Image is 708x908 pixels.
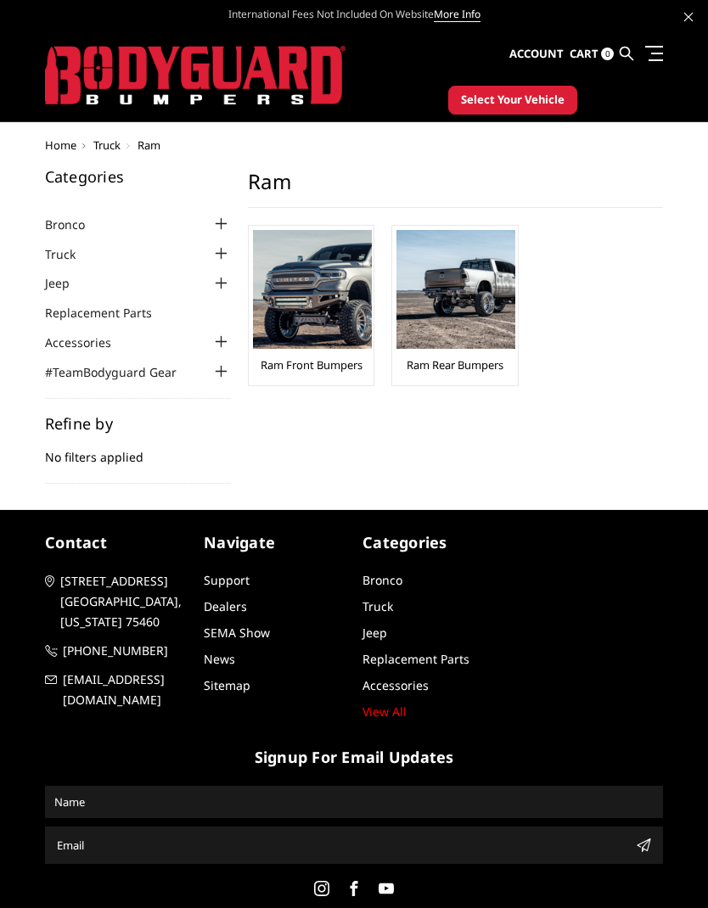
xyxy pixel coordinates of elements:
span: [STREET_ADDRESS] [GEOGRAPHIC_DATA], [US_STATE] 75460 [60,571,183,632]
a: Jeep [362,625,387,641]
h5: contact [45,531,187,554]
a: Ram Rear Bumpers [407,357,503,373]
button: Select Your Vehicle [448,86,577,115]
span: [EMAIL_ADDRESS][DOMAIN_NAME] [63,670,186,710]
a: Truck [45,245,97,263]
a: Sitemap [204,677,250,693]
h5: Categories [362,531,504,554]
h5: Navigate [204,531,346,554]
h5: Categories [45,169,232,184]
a: Home [45,137,76,153]
div: No filters applied [45,416,232,484]
a: Accessories [362,677,429,693]
img: BODYGUARD BUMPERS [45,46,346,105]
a: Dealers [204,598,247,614]
a: Support [204,572,250,588]
span: [PHONE_NUMBER] [63,641,186,661]
a: #TeamBodyguard Gear [45,363,198,381]
h1: Ram [248,169,663,208]
a: Ram Front Bumpers [261,357,362,373]
a: Bronco [45,216,106,233]
a: Accessories [45,333,132,351]
a: Truck [362,598,393,614]
a: SEMA Show [204,625,270,641]
span: Cart [570,46,598,61]
a: Bronco [362,572,402,588]
a: Jeep [45,274,91,292]
input: Name [48,788,660,816]
a: Replacement Parts [45,304,173,322]
a: Truck [93,137,121,153]
input: Email [50,832,629,859]
span: Select Your Vehicle [461,92,565,109]
span: Ram [138,137,160,153]
h5: signup for email updates [45,746,663,769]
a: [PHONE_NUMBER] [45,641,187,661]
a: News [204,651,235,667]
a: Account [509,31,564,77]
a: More Info [434,7,480,22]
span: Account [509,46,564,61]
a: [EMAIL_ADDRESS][DOMAIN_NAME] [45,670,187,710]
a: Replacement Parts [362,651,469,667]
span: 0 [601,48,614,60]
a: View All [362,703,407,720]
a: Cart 0 [570,31,614,77]
h5: Refine by [45,416,232,431]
